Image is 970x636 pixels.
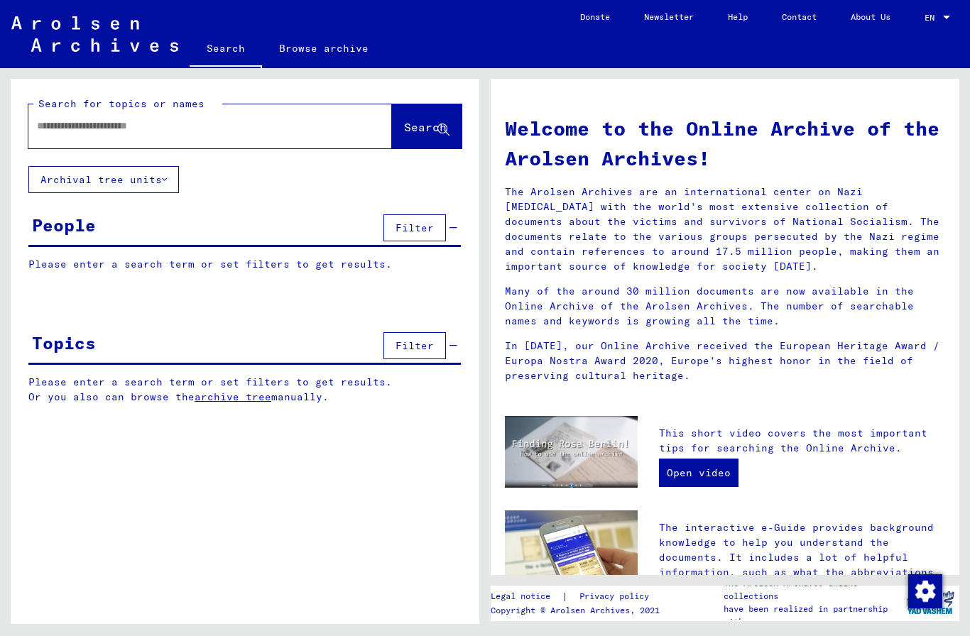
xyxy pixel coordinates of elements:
div: | [491,589,666,604]
p: Copyright © Arolsen Archives, 2021 [491,604,666,617]
p: In [DATE], our Online Archive received the European Heritage Award / Europa Nostra Award 2020, Eu... [505,339,945,383]
div: Topics [32,330,96,356]
img: yv_logo.png [904,585,957,620]
span: Filter [396,339,434,352]
span: Filter [396,221,434,234]
button: Archival tree units [28,166,179,193]
p: have been realized in partnership with [724,603,901,628]
a: Browse archive [262,31,386,65]
button: Filter [383,332,446,359]
span: EN [925,13,940,23]
img: video.jpg [505,416,638,488]
img: Change consent [908,574,942,608]
a: Legal notice [491,589,562,604]
p: Please enter a search term or set filters to get results. Or you also can browse the manually. [28,375,462,405]
div: Change consent [908,574,942,608]
span: Search [404,120,447,134]
a: Open video [659,459,739,487]
mat-label: Search for topics or names [38,97,205,110]
p: This short video covers the most important tips for searching the Online Archive. [659,426,945,456]
p: Many of the around 30 million documents are now available in the Online Archive of the Arolsen Ar... [505,284,945,329]
button: Search [392,104,462,148]
p: The interactive e-Guide provides background knowledge to help you understand the documents. It in... [659,520,945,610]
a: archive tree [195,390,271,403]
a: Search [190,31,262,68]
a: Privacy policy [568,589,666,604]
img: eguide.jpg [505,510,638,599]
h1: Welcome to the Online Archive of the Arolsen Archives! [505,114,945,173]
p: The Arolsen Archives online collections [724,577,901,603]
img: Arolsen_neg.svg [11,16,178,52]
div: People [32,212,96,238]
button: Filter [383,214,446,241]
p: The Arolsen Archives are an international center on Nazi [MEDICAL_DATA] with the world’s most ext... [505,185,945,274]
p: Please enter a search term or set filters to get results. [28,257,461,272]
